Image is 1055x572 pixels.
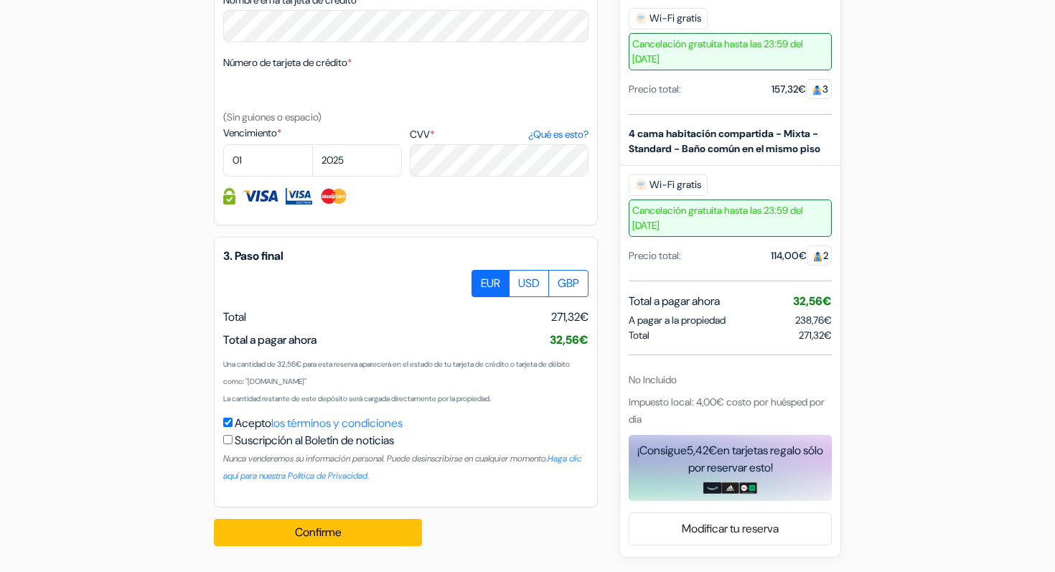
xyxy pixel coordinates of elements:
[793,294,832,309] span: 32,56€
[223,332,316,347] span: Total a pagar ahora
[548,270,589,297] label: GBP
[629,395,825,426] span: Impuesto local: 4,00€ costo por huésped por día
[687,443,717,458] span: 5,42€
[629,313,726,328] span: A pagar a la propiedad
[223,249,589,263] h5: 3. Paso final
[635,179,647,191] img: free_wifi.svg
[629,442,832,477] div: ¡Consigue en tarjetas regalo sólo por reservar esto!
[223,188,235,205] img: Información de la Tarjeta de crédito totalmente protegida y encriptada
[509,270,549,297] label: USD
[812,251,823,262] img: guest.svg
[703,482,721,494] img: amazon-card-no-text.png
[629,82,681,97] div: Precio total:
[235,432,394,449] label: Suscripción al Boletín de noticias
[772,82,832,97] div: 157,32€
[410,127,589,142] label: CVV
[771,248,832,263] div: 114,00€
[223,126,402,141] label: Vencimiento
[629,293,720,310] span: Total a pagar ahora
[629,33,832,70] span: Cancelación gratuita hasta las 23:59 del [DATE]
[243,188,278,205] img: Visa
[635,13,647,24] img: free_wifi.svg
[629,328,650,343] span: Total
[319,188,349,205] img: Master Card
[807,245,832,266] span: 2
[551,309,589,326] span: 271,32€
[799,328,832,343] span: 271,32€
[472,270,510,297] label: EUR
[629,200,832,237] span: Cancelación gratuita hasta las 23:59 del [DATE]
[223,111,322,123] small: (Sin guiones o espacio)
[223,309,246,324] span: Total
[795,314,832,327] span: 238,76€
[629,127,820,155] b: 4 cama habitación compartida - Mixta - Standard - Baño común en el mismo piso
[472,270,589,297] div: Basic radio toggle button group
[214,519,422,546] button: Confirme
[806,79,832,99] span: 3
[629,372,832,388] div: No Incluido
[629,515,831,543] a: Modificar tu reserva
[235,415,403,432] label: Acepto
[271,416,403,431] a: los términos y condiciones
[223,55,352,70] label: Número de tarjeta de crédito
[739,482,757,494] img: uber-uber-eats-card.png
[812,85,822,95] img: guest.svg
[223,453,581,482] small: Nunca venderemos su información personal. Puede desinscribirse en cualquier momento.
[721,482,739,494] img: adidas-card.png
[223,360,570,386] small: Una cantidad de 32,56€ para esta reserva aparecerá en el estado de tu tarjeta de crédito o tarjet...
[223,394,491,403] small: La cantidad restante de este depósito será cargada directamente por la propiedad.
[286,188,311,205] img: Visa Electron
[550,332,589,347] span: 32,56€
[528,127,589,142] a: ¿Qué es esto?
[629,174,708,196] span: Wi-Fi gratis
[629,8,708,29] span: Wi-Fi gratis
[629,248,681,263] div: Precio total:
